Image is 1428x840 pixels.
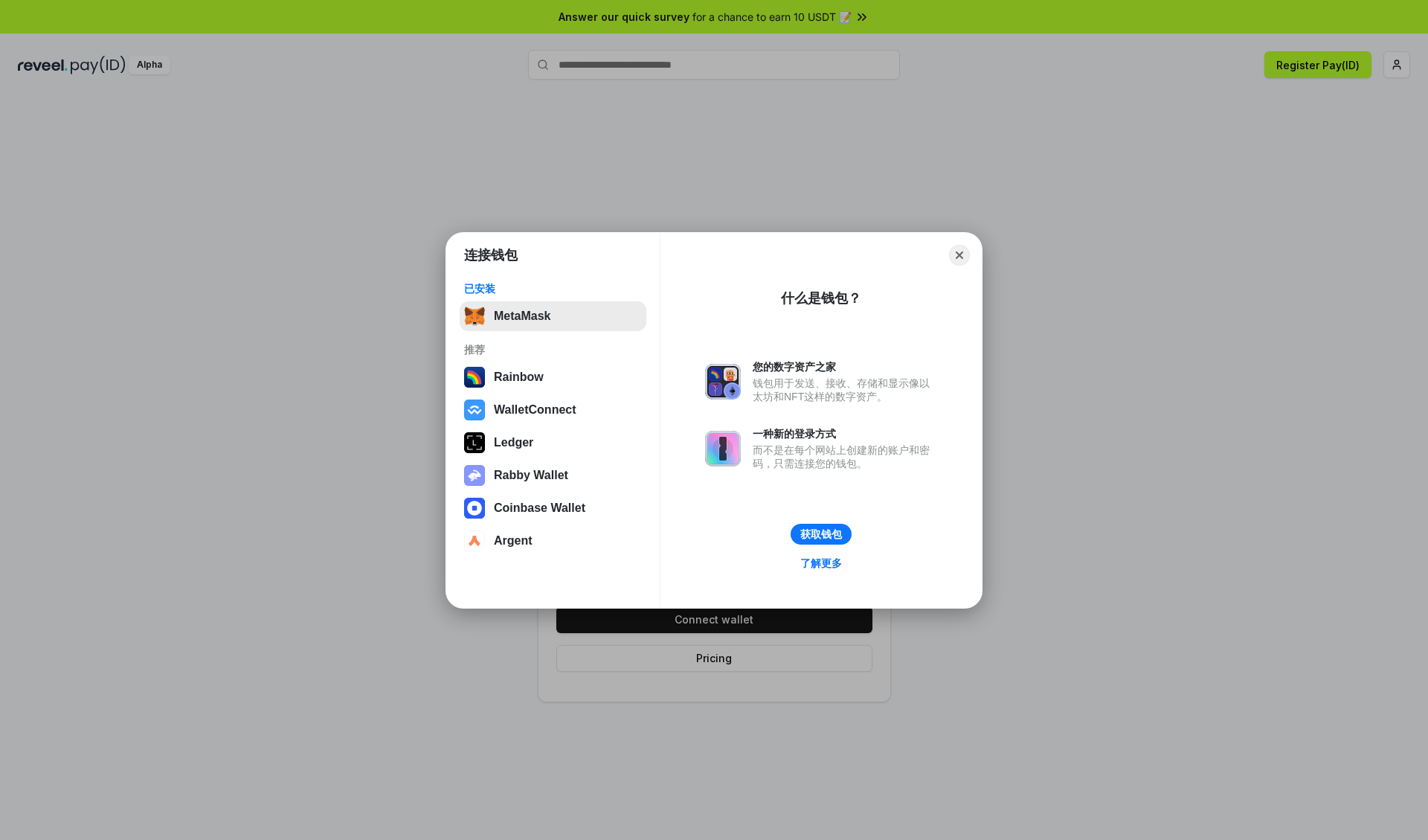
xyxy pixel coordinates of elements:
[494,469,568,482] div: Rabby Wallet
[494,501,585,515] div: Coinbase Wallet
[460,395,646,425] button: WalletConnect
[781,289,861,307] div: 什么是钱包？
[464,343,642,356] div: 推荐
[494,310,550,323] div: MetaMask
[800,528,842,541] div: 获取钱包
[949,245,970,266] button: Close
[464,465,485,486] img: svg+xml,%3Csvg%20xmlns%3D%22http%3A%2F%2Fwww.w3.org%2F2000%2Fsvg%22%20fill%3D%22none%22%20viewBox...
[753,376,937,403] div: 钱包用于发送、接收、存储和显示像以太坊和NFT这样的数字资产。
[464,400,485,420] img: svg+xml,%3Csvg%20width%3D%2228%22%20height%3D%2228%22%20viewBox%3D%220%200%2028%2028%22%20fill%3D...
[464,367,485,388] img: svg+xml,%3Csvg%20width%3D%22120%22%20height%3D%22120%22%20viewBox%3D%220%200%20120%20120%22%20fil...
[791,554,851,573] a: 了解更多
[791,524,852,545] button: 获取钱包
[800,557,842,570] div: 了解更多
[464,246,518,264] h1: 连接钱包
[494,534,533,548] div: Argent
[494,371,544,384] div: Rainbow
[494,403,576,417] div: WalletConnect
[460,301,646,331] button: MetaMask
[460,362,646,392] button: Rainbow
[753,427,937,440] div: 一种新的登录方式
[705,364,741,400] img: svg+xml,%3Csvg%20xmlns%3D%22http%3A%2F%2Fwww.w3.org%2F2000%2Fsvg%22%20fill%3D%22none%22%20viewBox...
[494,436,533,449] div: Ledger
[464,498,485,519] img: svg+xml,%3Csvg%20width%3D%2228%22%20height%3D%2228%22%20viewBox%3D%220%200%2028%2028%22%20fill%3D...
[460,526,646,556] button: Argent
[460,428,646,458] button: Ledger
[464,306,485,327] img: svg+xml,%3Csvg%20fill%3D%22none%22%20height%3D%2233%22%20viewBox%3D%220%200%2035%2033%22%20width%...
[464,530,485,551] img: svg+xml,%3Csvg%20width%3D%2228%22%20height%3D%2228%22%20viewBox%3D%220%200%2028%2028%22%20fill%3D...
[753,443,937,470] div: 而不是在每个网站上创建新的账户和密码，只需连接您的钱包。
[464,282,642,295] div: 已安装
[705,431,741,467] img: svg+xml,%3Csvg%20xmlns%3D%22http%3A%2F%2Fwww.w3.org%2F2000%2Fsvg%22%20fill%3D%22none%22%20viewBox...
[464,432,485,453] img: svg+xml,%3Csvg%20xmlns%3D%22http%3A%2F%2Fwww.w3.org%2F2000%2Fsvg%22%20width%3D%2228%22%20height%3...
[753,360,937,373] div: 您的数字资产之家
[460,493,646,523] button: Coinbase Wallet
[460,461,646,490] button: Rabby Wallet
